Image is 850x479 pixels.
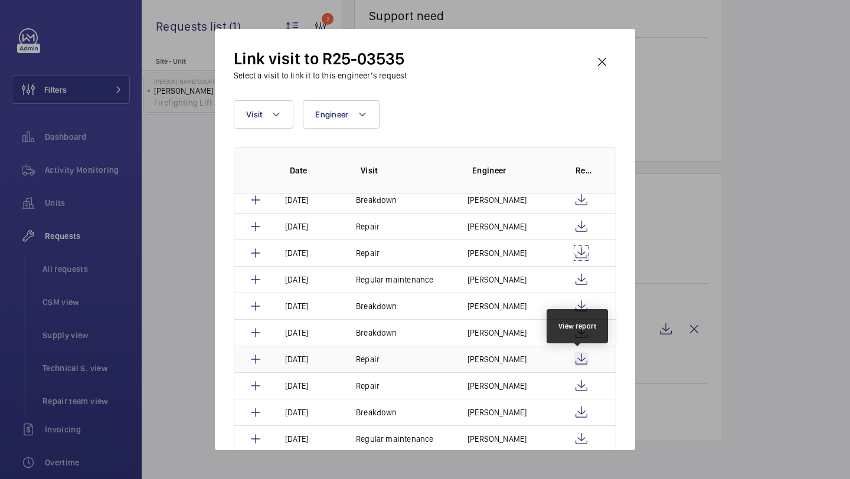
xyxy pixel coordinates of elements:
[356,380,380,392] p: Repair
[246,110,262,119] span: Visit
[285,406,308,418] p: [DATE]
[234,70,407,81] h3: Select a visit to link it to this engineer’s request
[356,433,433,445] p: Regular maintenance
[467,327,527,339] p: [PERSON_NAME]
[356,221,380,232] p: Repair
[290,165,342,176] p: Date
[467,221,527,232] p: [PERSON_NAME]
[356,194,397,206] p: Breakdown
[285,433,308,445] p: [DATE]
[356,327,397,339] p: Breakdown
[472,165,557,176] p: Engineer
[285,221,308,232] p: [DATE]
[467,353,527,365] p: [PERSON_NAME]
[285,300,308,312] p: [DATE]
[285,327,308,339] p: [DATE]
[467,380,527,392] p: [PERSON_NAME]
[467,274,527,286] p: [PERSON_NAME]
[467,247,527,259] p: [PERSON_NAME]
[356,274,433,286] p: Regular maintenance
[558,321,597,332] div: View report
[356,353,380,365] p: Repair
[356,300,397,312] p: Breakdown
[285,274,308,286] p: [DATE]
[576,165,592,176] p: Report
[234,48,407,70] h2: Link visit to R25-03535
[467,406,527,418] p: [PERSON_NAME]
[234,100,293,129] button: Visit
[467,300,527,312] p: [PERSON_NAME]
[467,433,527,445] p: [PERSON_NAME]
[285,247,308,259] p: [DATE]
[303,100,380,129] button: Engineer
[361,165,453,176] p: Visit
[285,380,308,392] p: [DATE]
[285,194,308,206] p: [DATE]
[285,353,308,365] p: [DATE]
[356,247,380,259] p: Repair
[356,406,397,418] p: Breakdown
[467,194,527,206] p: [PERSON_NAME]
[315,110,348,119] span: Engineer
